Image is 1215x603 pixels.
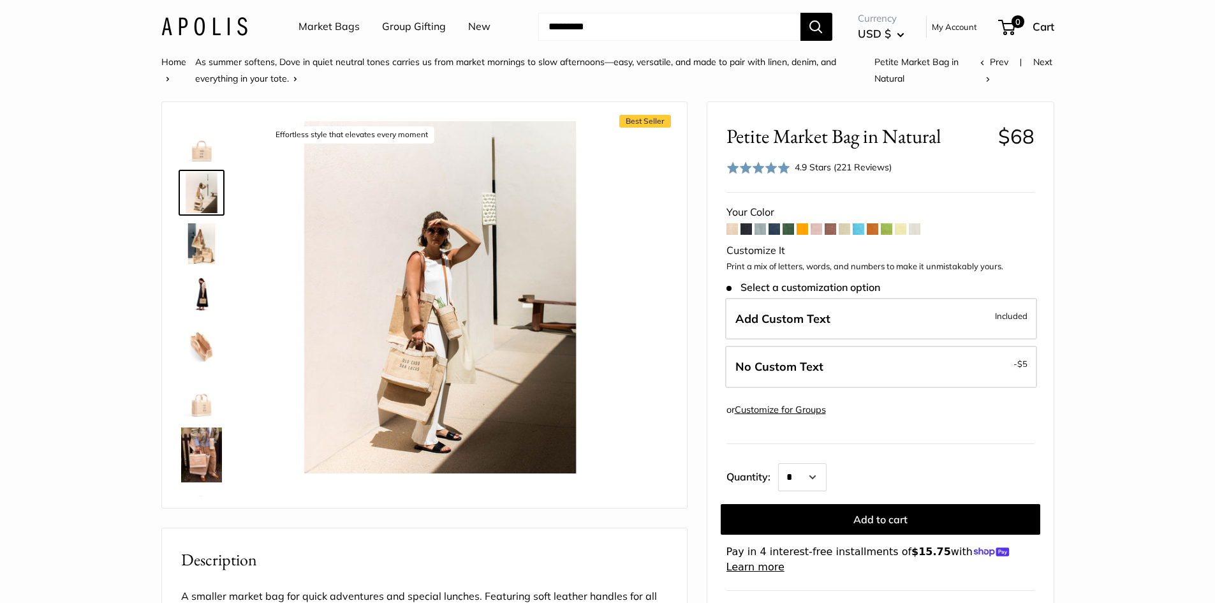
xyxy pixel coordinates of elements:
[735,404,826,415] a: Customize for Groups
[382,17,446,36] a: Group Gifting
[181,223,222,264] img: description_The Original Market bag in its 4 native styles
[721,504,1040,535] button: Add to cart
[181,274,222,315] img: Petite Market Bag in Natural
[161,56,186,68] a: Home
[800,13,832,41] button: Search
[980,56,1008,68] a: Prev
[195,56,836,84] a: As summer softens, Dove in quiet neutral tones carries us from market mornings to slow afternoons...
[538,13,800,41] input: Search...
[179,323,225,369] a: description_Spacious inner area with room for everything.
[179,170,225,216] a: description_Effortless style that elevates every moment
[795,160,892,174] div: 4.9 Stars (221 Reviews)
[1017,359,1027,369] span: $5
[999,17,1054,37] a: 0 Cart
[858,24,904,44] button: USD $
[726,241,1035,260] div: Customize It
[269,126,434,144] div: Effortless style that elevates every moment
[1013,356,1027,371] span: -
[468,17,490,36] a: New
[858,10,904,27] span: Currency
[298,17,360,36] a: Market Bags
[726,124,989,148] span: Petite Market Bag in Natural
[726,401,826,419] div: or
[181,547,668,572] h2: Description
[179,490,225,536] a: Petite Market Bag in Natural
[858,27,891,40] span: USD $
[181,325,222,366] img: description_Spacious inner area with room for everything.
[619,115,671,128] span: Best Seller
[181,428,222,482] img: Petite Market Bag in Natural
[995,308,1027,324] span: Included
[179,221,225,267] a: description_The Original Market bag in its 4 native styles
[726,281,880,294] span: Select a customization option
[725,298,1037,340] label: Add Custom Text
[181,121,222,162] img: Petite Market Bag in Natural
[998,124,1035,149] span: $68
[735,359,823,374] span: No Custom Text
[181,376,222,417] img: Petite Market Bag in Natural
[1033,20,1054,33] span: Cart
[735,311,830,326] span: Add Custom Text
[264,121,616,473] img: description_Effortless style that elevates every moment
[726,158,892,177] div: 4.9 Stars (221 Reviews)
[179,425,225,485] a: Petite Market Bag in Natural
[1011,15,1024,28] span: 0
[726,260,1035,273] p: Print a mix of letters, words, and numbers to make it unmistakably yours.
[179,272,225,318] a: Petite Market Bag in Natural
[726,459,778,491] label: Quantity:
[161,17,247,36] img: Apolis
[10,555,136,593] iframe: Sign Up via Text for Offers
[932,19,977,34] a: My Account
[725,346,1037,388] label: Leave Blank
[179,374,225,420] a: Petite Market Bag in Natural
[181,493,222,533] img: Petite Market Bag in Natural
[161,54,980,87] nav: Breadcrumb
[181,172,222,213] img: description_Effortless style that elevates every moment
[874,56,959,84] span: Petite Market Bag in Natural
[726,203,1035,222] div: Your Color
[179,119,225,165] a: Petite Market Bag in Natural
